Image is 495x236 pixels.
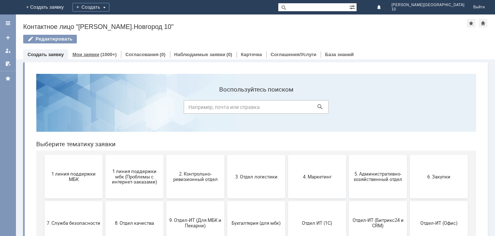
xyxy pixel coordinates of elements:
[197,180,255,223] button: [PERSON_NAME]. Услуги ИТ для МБК (оформляет L1)
[321,103,374,114] span: 5. Административно-хозяйственный отдел
[479,19,487,28] div: Сделать домашней страницей
[260,198,313,204] span: не актуален
[72,52,99,57] a: Мои заявки
[77,152,131,157] span: 8. Отдел качества
[199,193,253,209] span: [PERSON_NAME]. Услуги ИТ для МБК (оформляет L1)
[379,87,437,130] button: 6. Закупки
[197,87,255,130] button: 3. Отдел логистики
[160,52,166,57] div: (0)
[75,87,133,130] button: 1 линия поддержки мбк (Проблемы с интернет-заказами)
[23,23,467,30] div: Контактное лицо "[PERSON_NAME].Новгород 10"
[321,149,374,160] span: Отдел-ИТ (Битрикс24 и CRM)
[379,133,437,177] button: Отдел-ИТ (Офис)
[75,180,133,223] button: Франчайзинг
[28,52,64,57] a: Создать заявку
[14,180,72,223] button: Финансовый отдел
[100,52,117,57] div: (1000+)
[2,58,14,69] a: Мои согласования
[14,133,72,177] button: 7. Служба безопасности
[138,149,192,160] span: 9. Отдел-ИТ (Для МБК и Пекарни)
[325,52,354,57] a: База знаний
[197,133,255,177] button: Бухгалтерия (для мбк)
[138,103,192,114] span: 2. Контрольно-ревизионный отдел
[136,87,194,130] button: 2. Контрольно-ревизионный отдел
[138,196,192,207] span: Это соглашение не активно!
[16,198,70,204] span: Финансовый отдел
[77,100,131,117] span: 1 линия поддержки мбк (Проблемы с интернет-заказами)
[77,198,131,204] span: Франчайзинг
[125,52,159,57] a: Согласования
[258,133,316,177] button: Отдел ИТ (1С)
[136,133,194,177] button: 9. Отдел-ИТ (Для МБК и Пекарни)
[319,133,377,177] button: Отдел-ИТ (Битрикс24 и CRM)
[319,87,377,130] button: 5. Административно-хозяйственный отдел
[241,52,262,57] a: Карточка
[153,32,298,46] input: Например, почта или справка
[226,52,232,57] div: (0)
[199,152,253,157] span: Бухгалтерия (для мбк)
[258,87,316,130] button: 4. Маркетинг
[260,152,313,157] span: Отдел ИТ (1С)
[72,3,109,12] div: Создать
[260,106,313,111] span: 4. Маркетинг
[392,7,465,12] span: 10
[16,103,70,114] span: 1 линия поддержки МБК
[258,180,316,223] button: не актуален
[14,87,72,130] button: 1 линия поддержки МБК
[349,3,357,10] span: Расширенный поиск
[271,52,316,57] a: Соглашения/Услуги
[6,72,446,80] header: Выберите тематику заявки
[16,152,70,157] span: 7. Служба безопасности
[382,152,435,157] span: Отдел-ИТ (Офис)
[382,106,435,111] span: 6. Закупки
[2,32,14,43] a: Создать заявку
[467,19,475,28] div: Добавить в избранное
[199,106,253,111] span: 3. Отдел логистики
[75,133,133,177] button: 8. Отдел качества
[153,18,298,25] label: Воспользуйтесь поиском
[174,52,225,57] a: Наблюдаемые заявки
[2,45,14,56] a: Мои заявки
[136,180,194,223] button: Это соглашение не активно!
[392,3,465,7] span: [PERSON_NAME][GEOGRAPHIC_DATA]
